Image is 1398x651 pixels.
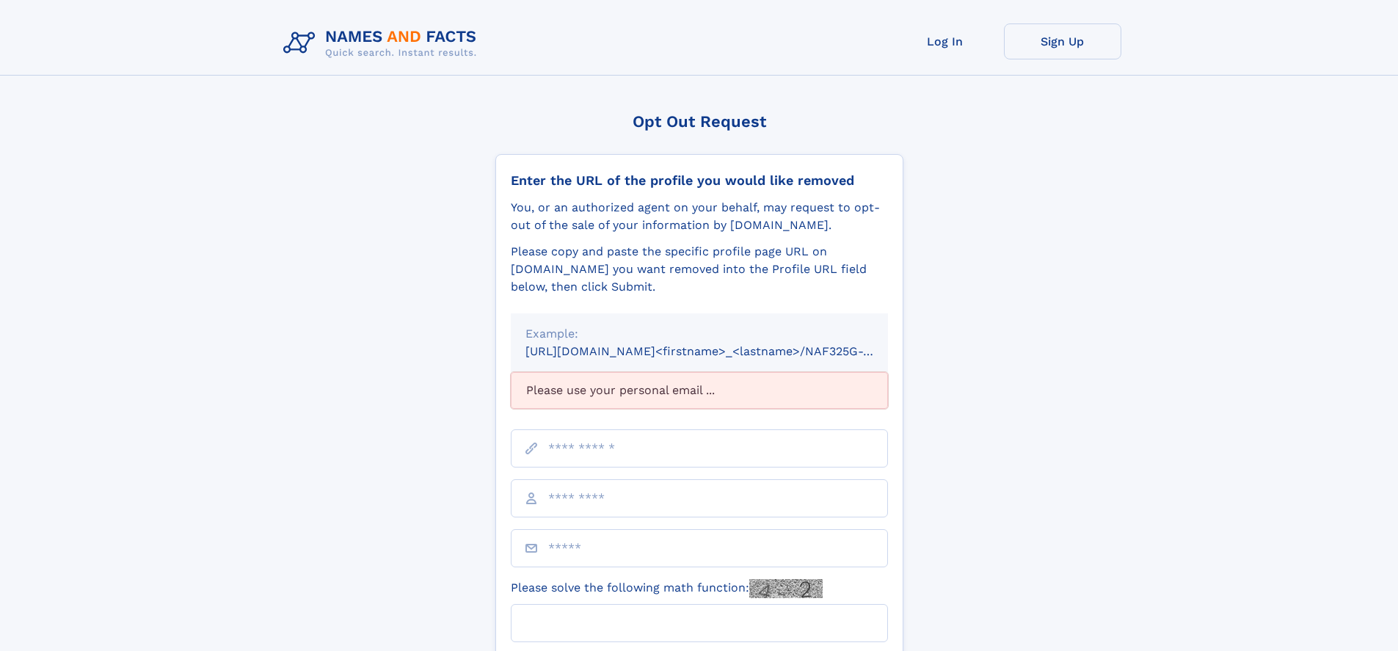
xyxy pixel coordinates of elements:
a: Log In [887,23,1004,59]
div: Please use your personal email ... [511,372,888,409]
div: Example: [525,325,873,343]
label: Please solve the following math function: [511,579,823,598]
div: Please copy and paste the specific profile page URL on [DOMAIN_NAME] you want removed into the Pr... [511,243,888,296]
a: Sign Up [1004,23,1121,59]
div: Enter the URL of the profile you would like removed [511,172,888,189]
small: [URL][DOMAIN_NAME]<firstname>_<lastname>/NAF325G-xxxxxxxx [525,344,916,358]
div: Opt Out Request [495,112,903,131]
div: You, or an authorized agent on your behalf, may request to opt-out of the sale of your informatio... [511,199,888,234]
img: Logo Names and Facts [277,23,489,63]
